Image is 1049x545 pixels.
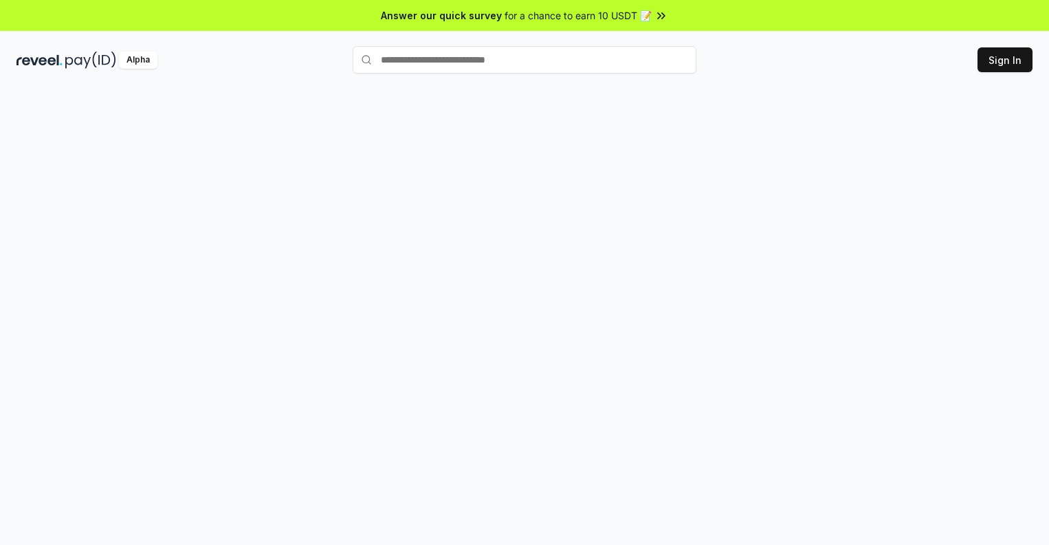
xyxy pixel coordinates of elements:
[505,8,652,23] span: for a chance to earn 10 USDT 📝
[119,52,157,69] div: Alpha
[65,52,116,69] img: pay_id
[381,8,502,23] span: Answer our quick survey
[978,47,1033,72] button: Sign In
[16,52,63,69] img: reveel_dark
